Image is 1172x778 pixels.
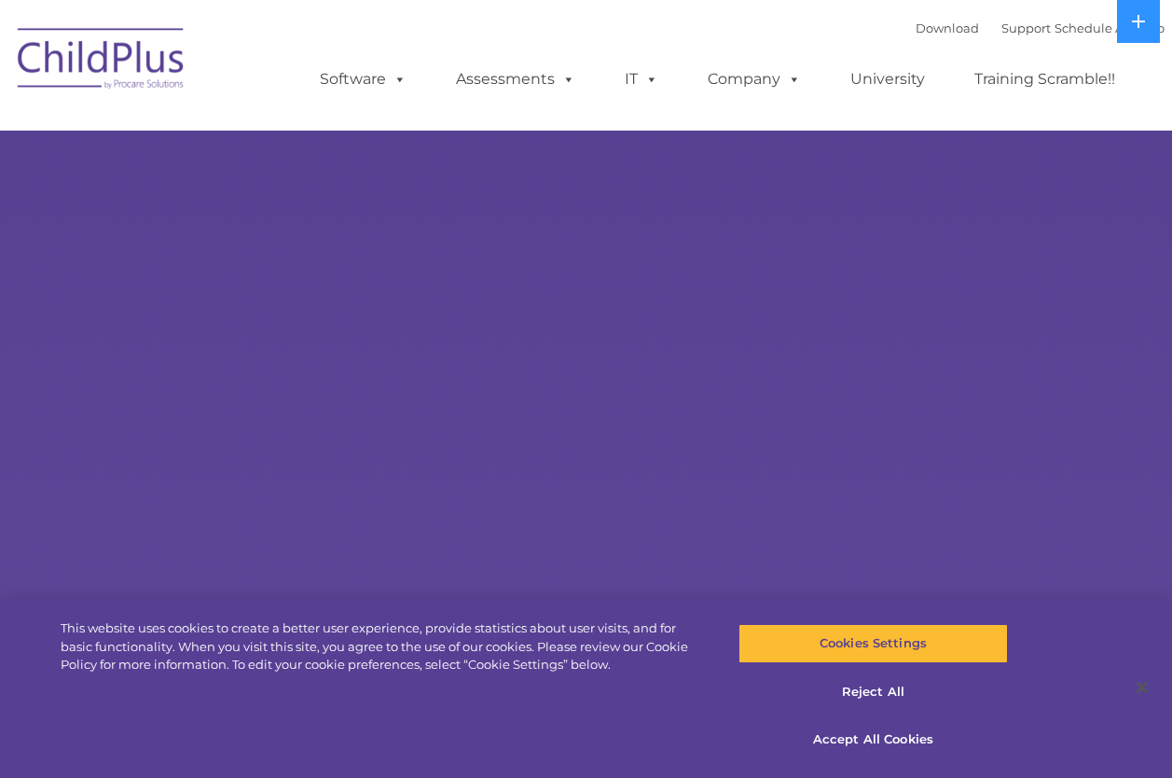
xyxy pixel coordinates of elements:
[738,720,1008,759] button: Accept All Cookies
[956,61,1134,98] a: Training Scramble!!
[916,21,979,35] a: Download
[738,673,1008,712] button: Reject All
[8,15,195,108] img: ChildPlus by Procare Solutions
[1001,21,1051,35] a: Support
[61,619,703,674] div: This website uses cookies to create a better user experience, provide statistics about user visit...
[1055,21,1165,35] a: Schedule A Demo
[689,61,820,98] a: Company
[1122,667,1163,708] button: Close
[606,61,677,98] a: IT
[832,61,944,98] a: University
[301,61,425,98] a: Software
[916,21,1165,35] font: |
[437,61,594,98] a: Assessments
[738,624,1008,663] button: Cookies Settings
